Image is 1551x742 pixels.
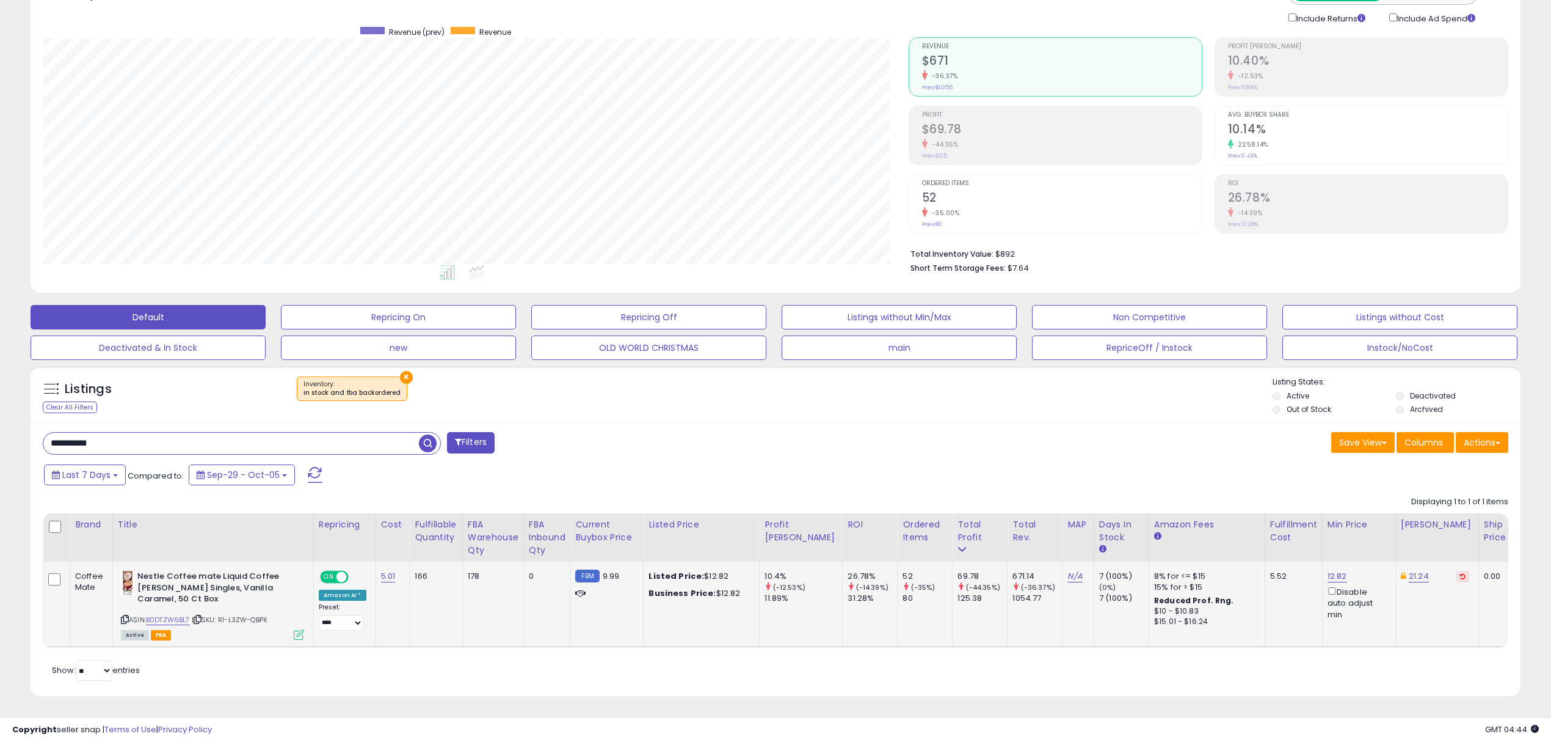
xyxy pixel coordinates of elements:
b: Short Term Storage Fees: [910,263,1006,273]
span: Profit [922,112,1202,119]
div: Total Profit [957,518,1002,544]
li: $892 [910,246,1500,260]
small: Prev: 11.89% [1228,84,1257,91]
small: (-14.39%) [856,582,888,592]
div: seller snap | | [12,724,212,736]
span: 2025-10-13 04:44 GMT [1485,724,1539,735]
h2: 10.40% [1228,54,1508,70]
b: Total Inventory Value: [910,249,993,259]
div: 0 [529,571,561,582]
small: -12.53% [1233,72,1263,81]
button: Deactivated & In Stock [31,336,266,360]
span: Ordered Items [922,180,1202,187]
label: Deactivated [1410,391,1456,401]
button: Listings without Cost [1282,305,1517,329]
span: Revenue [479,27,511,37]
h2: 52 [922,191,1202,207]
h2: 10.14% [1228,122,1508,139]
div: 26.78% [848,571,897,582]
div: Clear All Filters [43,402,97,413]
b: Business Price: [648,587,716,599]
div: 8% for <= $15 [1154,571,1255,582]
div: Ship Price [1484,518,1508,544]
div: 7 (100%) [1099,593,1149,604]
a: B0DTZW6BL7 [146,615,190,625]
div: Preset: [319,603,366,631]
label: Active [1287,391,1309,401]
button: Repricing On [281,305,516,329]
div: Days In Stock [1099,518,1144,544]
small: (-35%) [911,582,935,592]
b: Nestle Coffee mate Liquid Coffee [PERSON_NAME] Singles, Vanilla Caramel, 50 Ct Box [137,571,286,608]
span: Columns [1404,436,1443,449]
button: Sep-29 - Oct-05 [189,465,295,485]
div: Cost [381,518,405,531]
span: OFF [347,572,366,582]
div: MAP [1067,518,1088,531]
small: Prev: 0.43% [1228,152,1257,160]
span: ON [321,572,336,582]
div: Amazon AI * [319,590,366,601]
img: 41WeIz8DpTL._SL40_.jpg [121,571,134,595]
div: Displaying 1 to 1 of 1 items [1411,496,1508,508]
small: 2258.14% [1233,140,1268,149]
div: FBA Warehouse Qty [468,518,518,557]
p: Listing States: [1273,377,1520,388]
div: $12.82 [648,588,750,599]
div: $15.01 - $16.24 [1154,617,1255,627]
strong: Copyright [12,724,57,735]
span: Inventory : [303,380,401,398]
div: Listed Price [648,518,754,531]
span: Profit [PERSON_NAME] [1228,43,1508,50]
div: 52 [903,571,952,582]
div: Fulfillment Cost [1270,518,1317,544]
button: main [782,336,1017,360]
div: Ordered Items [903,518,947,544]
b: Reduced Prof. Rng. [1154,595,1234,606]
button: Repricing Off [531,305,766,329]
small: (0%) [1099,582,1116,592]
div: Amazon Fees [1154,518,1260,531]
span: FBA [151,630,172,641]
button: Listings without Min/Max [782,305,1017,329]
small: (-44.35%) [966,582,1000,592]
div: 125.38 [957,593,1007,604]
button: Instock/NoCost [1282,336,1517,360]
small: FBM [575,570,599,582]
div: 11.89% [765,593,842,604]
div: Title [118,518,308,531]
small: Amazon Fees. [1154,531,1161,542]
span: Compared to: [128,470,184,482]
div: ROI [848,518,892,531]
div: Total Rev. [1012,518,1057,544]
div: Include Ad Spend [1380,11,1495,25]
small: Prev: 31.28% [1228,221,1258,228]
div: 0.00 [1484,571,1504,582]
a: 21.24 [1409,570,1429,582]
div: FBA inbound Qty [529,518,565,557]
button: Default [31,305,266,329]
a: N/A [1067,570,1082,582]
small: -14.39% [1233,208,1263,218]
a: 5.01 [381,570,396,582]
small: -35.00% [928,208,960,218]
button: Actions [1456,432,1508,453]
div: 1054.77 [1012,593,1062,604]
div: 10.4% [765,571,842,582]
button: Save View [1331,432,1395,453]
small: Days In Stock. [1099,544,1106,555]
small: Prev: 80 [922,221,942,228]
label: Archived [1410,404,1443,414]
span: 9.99 [603,570,620,582]
button: Columns [1397,432,1454,453]
div: 15% for > $15 [1154,582,1255,593]
span: All listings currently available for purchase on Amazon [121,630,149,641]
span: ROI [1228,180,1508,187]
h2: $671 [922,54,1202,70]
h2: 26.78% [1228,191,1508,207]
div: Fulfillable Quantity [415,518,457,544]
span: Revenue [922,43,1202,50]
span: Avg. Buybox Share [1228,112,1508,119]
span: Revenue (prev) [389,27,445,37]
div: 671.14 [1012,571,1062,582]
